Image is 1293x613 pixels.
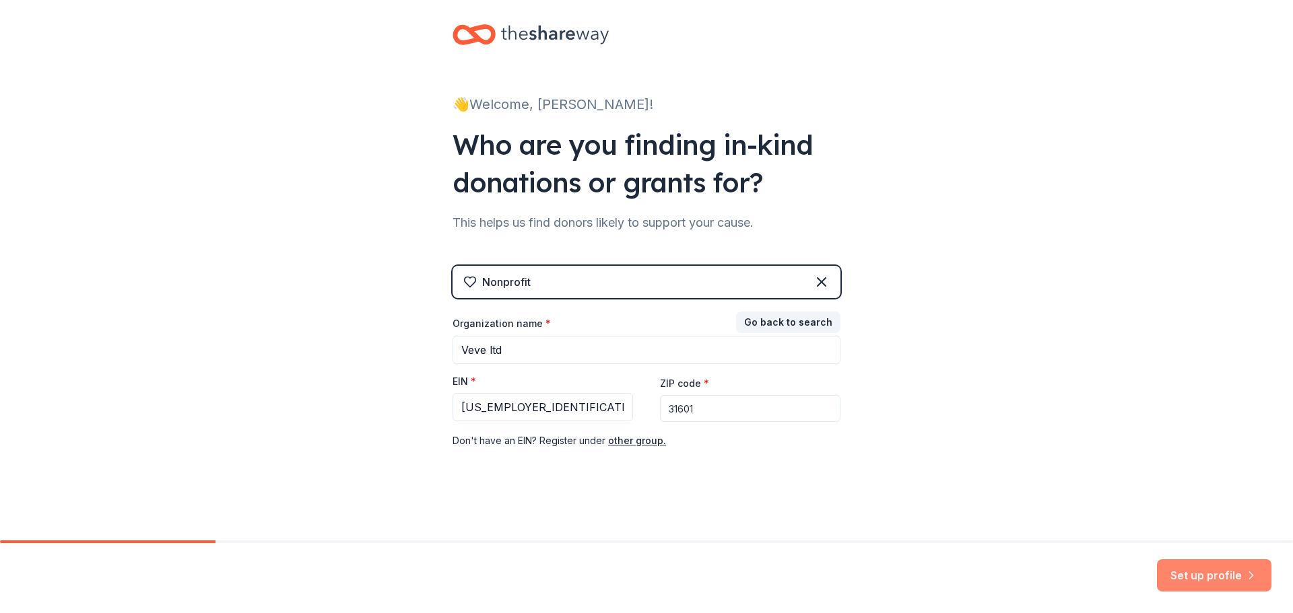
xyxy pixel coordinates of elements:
[453,393,633,421] input: 12-3456789
[453,126,840,201] div: Who are you finding in-kind donations or grants for?
[736,312,840,333] button: Go back to search
[482,274,531,290] div: Nonprofit
[453,317,551,330] label: Organization name
[608,433,666,449] button: other group.
[453,433,840,449] div: Don ' t have an EIN? Register under
[1157,559,1271,591] button: Set up profile
[660,377,709,390] label: ZIP code
[453,336,840,364] input: American Red Cross
[453,375,476,388] label: EIN
[453,212,840,233] div: This helps us find donors likely to support your cause.
[660,395,840,422] input: 12345 (U.S. only)
[453,94,840,115] div: 👋 Welcome, [PERSON_NAME]!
